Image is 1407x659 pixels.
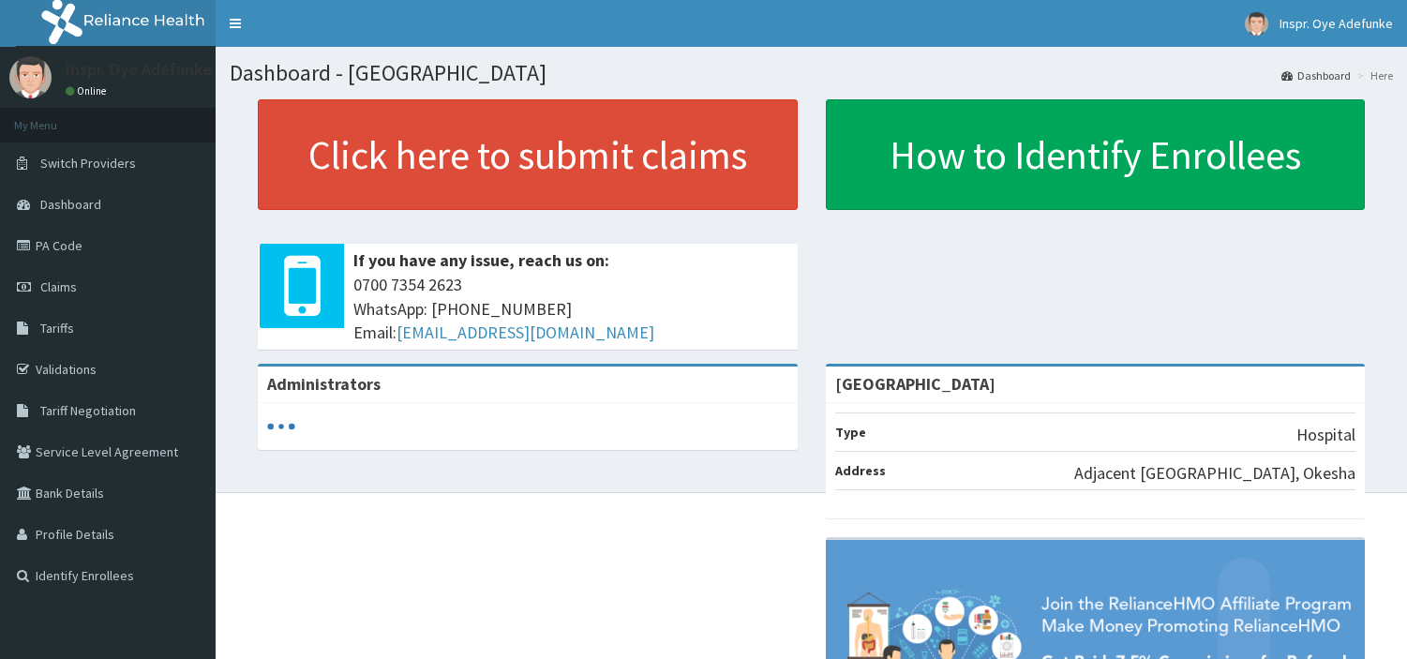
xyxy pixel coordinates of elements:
a: [EMAIL_ADDRESS][DOMAIN_NAME] [397,322,654,343]
p: Adjacent [GEOGRAPHIC_DATA], Okesha [1074,461,1355,486]
li: Here [1353,67,1393,83]
strong: [GEOGRAPHIC_DATA] [835,373,995,395]
b: Administrators [267,373,381,395]
span: Tariff Negotiation [40,402,136,419]
span: Switch Providers [40,155,136,172]
span: Inspr. Oye Adefunke [1280,15,1393,32]
b: Type [835,424,866,441]
b: Address [835,462,886,479]
a: How to Identify Enrollees [826,99,1366,210]
a: Click here to submit claims [258,99,798,210]
span: Tariffs [40,320,74,337]
span: Dashboard [40,196,101,213]
img: User Image [1245,12,1268,36]
h1: Dashboard - [GEOGRAPHIC_DATA] [230,61,1393,85]
p: Hospital [1296,423,1355,447]
a: Online [66,84,111,97]
p: Inspr. Oye Adefunke [66,61,212,78]
a: Dashboard [1281,67,1351,83]
svg: audio-loading [267,412,295,441]
span: 0700 7354 2623 WhatsApp: [PHONE_NUMBER] Email: [353,273,788,345]
b: If you have any issue, reach us on: [353,249,609,271]
img: User Image [9,56,52,98]
span: Claims [40,278,77,295]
